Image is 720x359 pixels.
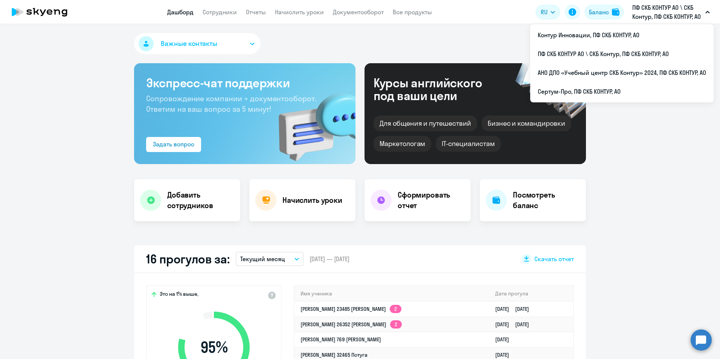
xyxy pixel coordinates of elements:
button: Важные контакты [134,33,261,54]
a: [DATE][DATE] [495,306,535,312]
button: ПФ СКБ КОНТУР АО \ СКБ Контур, ПФ СКБ КОНТУР, АО [628,3,714,21]
h3: Экспресс-чат поддержки [146,75,343,90]
a: [DATE][DATE] [495,321,535,328]
span: [DATE] — [DATE] [310,255,349,263]
ul: RU [530,24,714,102]
img: bg-img [268,79,355,164]
span: Скачать отчет [534,255,574,263]
a: Все продукты [393,8,432,16]
div: Задать вопрос [153,140,194,149]
a: [DATE] [495,351,515,358]
a: [PERSON_NAME] 32465 Потуга [301,351,368,358]
a: [PERSON_NAME] 769 [PERSON_NAME] [301,336,381,343]
a: [DATE] [495,336,515,343]
p: ПФ СКБ КОНТУР АО \ СКБ Контур, ПФ СКБ КОНТУР, АО [632,3,702,21]
h2: 16 прогулов за: [146,251,230,266]
h4: Сформировать отчет [398,190,465,211]
a: Дашборд [167,8,194,16]
div: IT-специалистам [436,136,500,152]
div: Для общения и путешествий [374,116,477,131]
button: Балансbalance [584,5,624,20]
img: balance [612,8,619,16]
div: Маркетологам [374,136,431,152]
a: [PERSON_NAME] 26352 [PERSON_NAME]2 [301,321,402,328]
button: Текущий месяц [236,252,304,266]
th: Имя ученика [294,286,489,301]
span: RU [541,8,548,17]
span: Важные контакты [161,39,217,49]
app-skyeng-badge: 2 [390,305,401,313]
h4: Добавить сотрудников [167,190,234,211]
div: Курсы английского под ваши цели [374,76,502,102]
th: Дата прогула [489,286,573,301]
h4: Посмотреть баланс [513,190,580,211]
a: Отчеты [246,8,266,16]
a: [PERSON_NAME] 23485 [PERSON_NAME]2 [301,306,401,312]
div: Бизнес и командировки [482,116,571,131]
span: 95 % [171,338,257,356]
a: Документооборот [333,8,384,16]
a: Сотрудники [203,8,237,16]
button: Задать вопрос [146,137,201,152]
button: RU [535,5,560,20]
div: Баланс [589,8,609,17]
span: Это на 1% выше, [160,291,198,300]
app-skyeng-badge: 2 [390,320,402,329]
h4: Начислить уроки [282,195,342,205]
span: Сопровождение компании + документооборот. Ответим на ваш вопрос за 5 минут! [146,94,316,114]
p: Текущий месяц [240,254,285,263]
a: Начислить уроки [275,8,324,16]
